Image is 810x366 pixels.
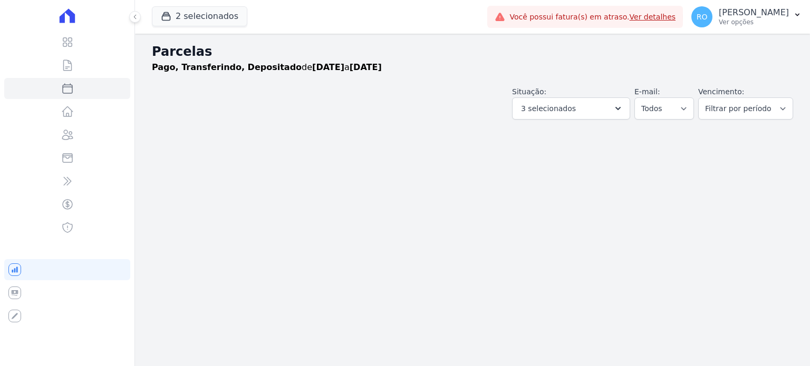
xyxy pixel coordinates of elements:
h2: Parcelas [152,42,793,61]
span: Você possui fatura(s) em atraso. [509,12,676,23]
button: 3 selecionados [512,97,630,120]
strong: [DATE] [350,62,382,72]
label: E-mail: [634,87,660,96]
strong: [DATE] [312,62,344,72]
strong: Pago, Transferindo, Depositado [152,62,302,72]
label: Vencimento: [698,87,744,96]
p: Ver opções [719,18,789,26]
button: 2 selecionados [152,6,247,26]
button: RO [PERSON_NAME] Ver opções [683,2,810,32]
span: 3 selecionados [521,102,576,115]
label: Situação: [512,87,546,96]
p: de a [152,61,382,74]
span: RO [697,13,708,21]
p: [PERSON_NAME] [719,7,789,18]
a: Ver detalhes [630,13,676,21]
